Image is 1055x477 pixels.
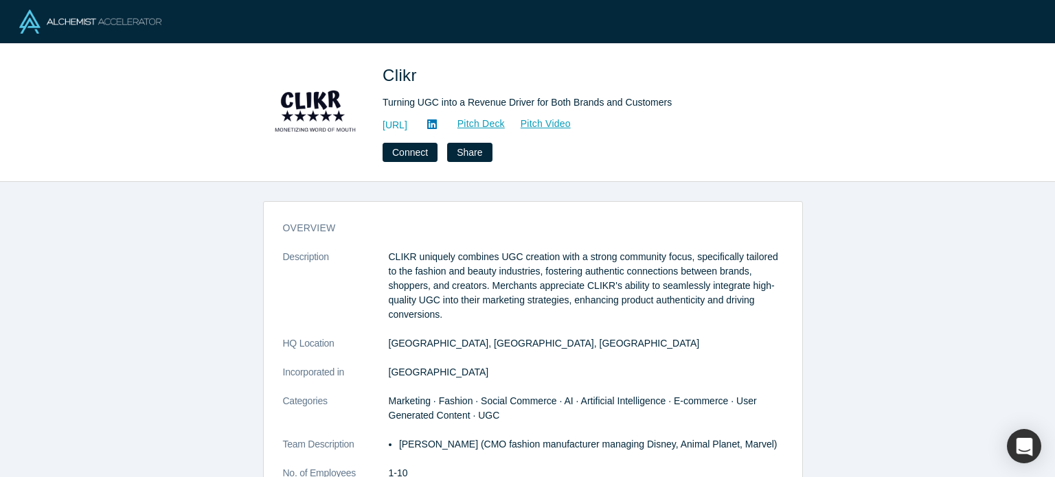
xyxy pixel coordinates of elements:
dd: [GEOGRAPHIC_DATA], [GEOGRAPHIC_DATA], [GEOGRAPHIC_DATA] [389,336,783,351]
li: [PERSON_NAME] (CMO fashion manufacturer managing Disney, Animal Planet, Marvel) [399,437,783,452]
span: Marketing · Fashion · Social Commerce · AI · Artificial Intelligence · E-commerce · User Generate... [389,395,757,421]
dt: Team Description [283,437,389,466]
dd: [GEOGRAPHIC_DATA] [389,365,783,380]
button: Connect [383,143,438,162]
div: Turning UGC into a Revenue Driver for Both Brands and Customers [383,95,767,110]
dt: Categories [283,394,389,437]
dt: HQ Location [283,336,389,365]
a: Pitch Deck [442,116,506,132]
a: Pitch Video [506,116,571,132]
button: Share [447,143,492,162]
p: CLIKR uniquely combines UGC creation with a strong community focus, specifically tailored to the ... [389,250,783,322]
span: Clikr [383,66,422,84]
h3: overview [283,221,764,235]
img: Alchemist Logo [19,10,161,34]
img: Clikr's Logo [267,63,363,159]
dt: Description [283,250,389,336]
dt: Incorporated in [283,365,389,394]
a: [URL] [383,118,407,132]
